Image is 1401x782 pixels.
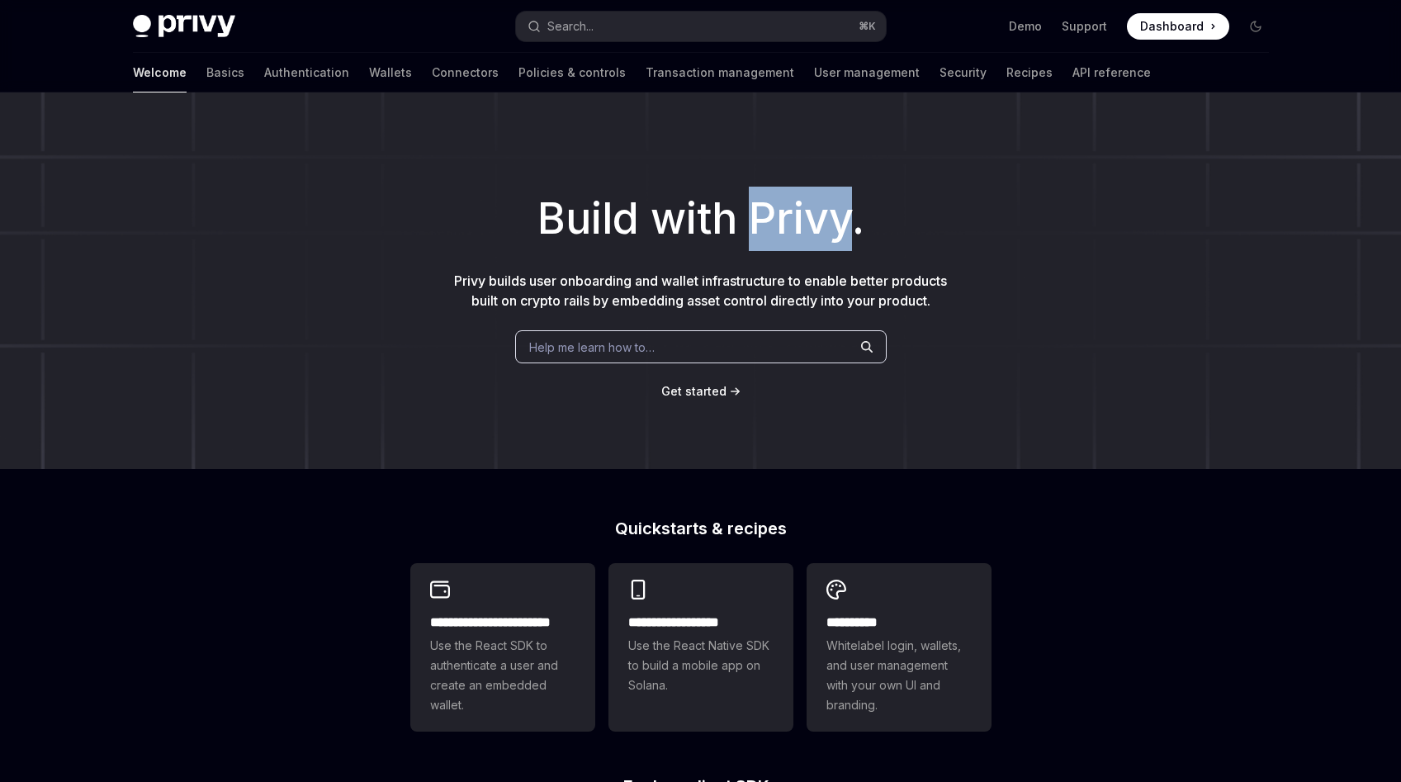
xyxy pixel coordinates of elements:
[410,520,992,537] h2: Quickstarts & recipes
[1006,53,1053,92] a: Recipes
[646,53,794,92] a: Transaction management
[430,636,575,715] span: Use the React SDK to authenticate a user and create an embedded wallet.
[516,12,886,41] button: Open search
[369,53,412,92] a: Wallets
[807,563,992,732] a: **** *****Whitelabel login, wallets, and user management with your own UI and branding.
[26,187,1375,251] h1: Build with Privy.
[814,53,920,92] a: User management
[518,53,626,92] a: Policies & controls
[547,17,594,36] div: Search...
[608,563,793,732] a: **** **** **** ***Use the React Native SDK to build a mobile app on Solana.
[1127,13,1229,40] a: Dashboard
[133,15,235,38] img: dark logo
[1242,13,1269,40] button: Toggle dark mode
[529,339,655,356] span: Help me learn how to…
[454,273,947,309] span: Privy builds user onboarding and wallet infrastructure to enable better products built on crypto ...
[940,53,987,92] a: Security
[264,53,349,92] a: Authentication
[661,383,727,400] a: Get started
[661,384,727,398] span: Get started
[859,20,876,33] span: ⌘ K
[1009,18,1042,35] a: Demo
[1072,53,1151,92] a: API reference
[628,636,774,695] span: Use the React Native SDK to build a mobile app on Solana.
[133,53,187,92] a: Welcome
[206,53,244,92] a: Basics
[826,636,972,715] span: Whitelabel login, wallets, and user management with your own UI and branding.
[1140,18,1204,35] span: Dashboard
[1062,18,1107,35] a: Support
[432,53,499,92] a: Connectors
